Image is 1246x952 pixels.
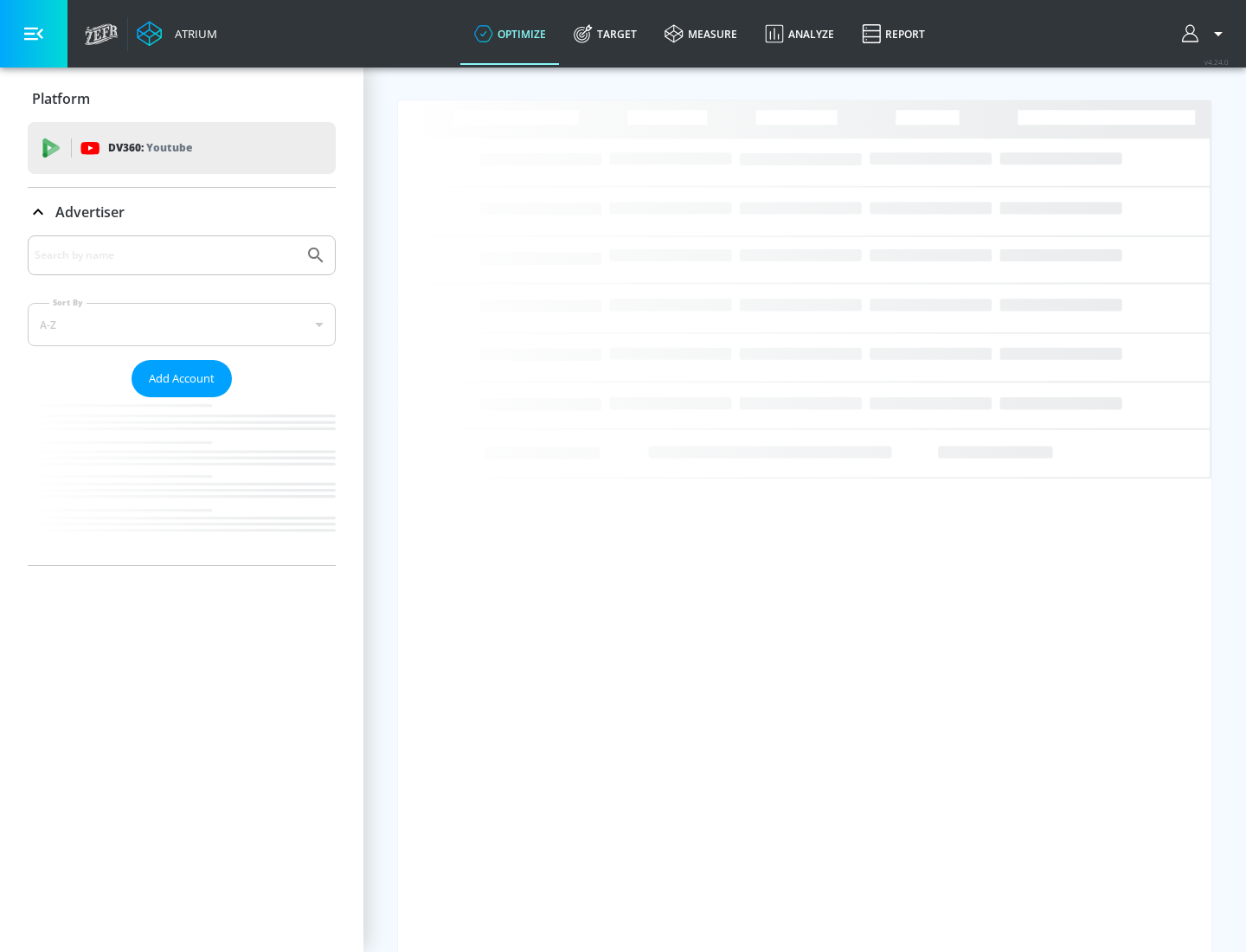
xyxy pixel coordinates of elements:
div: DV360: Youtube [28,122,336,174]
a: Atrium [137,21,217,47]
nav: list of Advertiser [28,397,336,565]
a: Analyze [751,3,848,65]
div: Advertiser [28,235,336,565]
p: Youtube [146,138,192,157]
span: v 4.24.0 [1204,57,1229,67]
div: Atrium [168,26,217,42]
p: Platform [32,89,90,108]
a: optimize [460,3,560,65]
input: Search by name [35,244,297,267]
div: A-Z [28,303,336,346]
a: Target [560,3,651,65]
p: DV360: [108,138,192,158]
span: Add Account [149,369,215,389]
a: Report [848,3,939,65]
div: Platform [28,74,336,123]
div: Advertiser [28,188,336,236]
label: Sort By [49,297,87,308]
p: Advertiser [55,203,125,222]
a: measure [651,3,751,65]
button: Add Account [132,360,232,397]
